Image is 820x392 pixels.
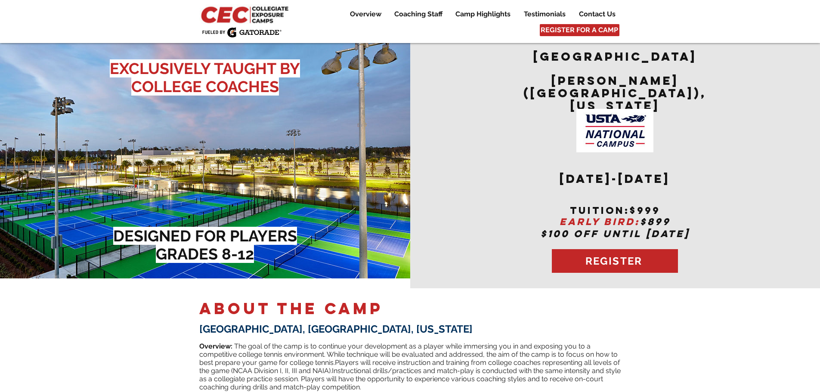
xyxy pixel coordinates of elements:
img: Fueled by Gatorade.png [202,27,282,37]
span: EARLY BIRD: [560,216,640,228]
p: Contact Us [575,9,620,19]
span: REGISTER [585,255,643,267]
span: GRADES 8-12 [156,245,254,263]
span: EXCLUSIVELY TAUGHT BY COLLEGE COACHES [110,59,300,96]
span: [GEOGRAPHIC_DATA] [533,49,697,64]
a: Contact Us [572,9,622,19]
p: Testimonials [520,9,570,19]
a: REGISTER [552,249,678,273]
span: DESIGNED FOR PLAYERS [113,227,297,245]
span: ([GEOGRAPHIC_DATA]), [US_STATE] [523,86,706,113]
p: Camp Highlights [451,9,515,19]
span: ABOUT THE CAMP [199,299,383,318]
span: [DATE]-[DATE] [560,171,670,186]
a: Testimonials [517,9,572,19]
a: Coaching Staff [388,9,449,19]
img: USTA Campus image_edited.jpg [576,109,653,152]
span: Players will receive instruction and training from college coaches representing all levels of the... [199,358,620,375]
a: REGISTER FOR A CAMP [540,24,619,36]
span: Overview: [199,342,232,350]
span: ​ The goal of the camp is to continue your development as a player while immersing you in and exp... [199,342,618,367]
img: CEC Logo Primary_edited.jpg [199,4,292,24]
span: REGISTER FOR A CAMP [541,25,618,35]
span: $899 [640,216,671,228]
span: [GEOGRAPHIC_DATA], [GEOGRAPHIC_DATA], [US_STATE] [199,323,473,335]
span: [PERSON_NAME] [551,73,679,88]
p: Overview [346,9,386,19]
a: Overview [343,9,387,19]
span: Instructional drills/practices and match-play is conducted with the same intensity and style as a... [199,367,621,391]
span: $100 OFF UNTIL [DATE] [541,228,690,240]
span: tuition:$999 [570,204,660,216]
nav: Site [337,9,622,19]
p: Coaching Staff [390,9,447,19]
a: Camp Highlights [449,9,517,19]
